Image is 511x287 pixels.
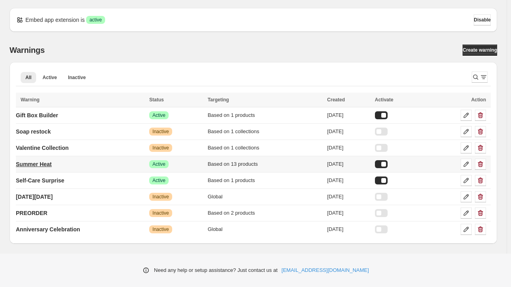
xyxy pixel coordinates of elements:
a: Self-Care Surprise [16,174,64,187]
span: Inactive [152,194,169,200]
p: [DATE][DATE] [16,193,53,201]
a: Valentine Collection [16,142,69,154]
a: PREORDER [16,207,47,219]
span: Status [149,97,164,103]
p: Gift Box Builder [16,111,58,119]
div: Global [207,193,322,201]
span: Inactive [152,145,169,151]
span: Active [152,177,165,184]
a: [DATE][DATE] [16,190,53,203]
span: Active [152,112,165,118]
div: Based on 13 products [207,160,322,168]
div: Based on 1 collections [207,144,322,152]
button: Search and filter results [472,72,488,83]
p: Embed app extension is [25,16,85,24]
span: Action [471,97,486,103]
div: Based on 1 products [207,176,322,184]
a: Soap restock [16,125,51,138]
div: Based on 1 collections [207,128,322,136]
div: Based on 2 products [207,209,322,217]
div: [DATE] [327,225,370,233]
div: [DATE] [327,111,370,119]
span: Inactive [152,128,169,135]
span: Activate [375,97,394,103]
div: [DATE] [327,193,370,201]
p: PREORDER [16,209,47,217]
p: Anniversary Celebration [16,225,80,233]
a: Gift Box Builder [16,109,58,122]
div: [DATE] [327,160,370,168]
span: Inactive [68,74,86,81]
p: Self-Care Surprise [16,176,64,184]
span: Targeting [207,97,229,103]
button: Disable [474,14,491,25]
p: Valentine Collection [16,144,69,152]
div: [DATE] [327,144,370,152]
div: Based on 1 products [207,111,322,119]
span: Inactive [152,226,169,233]
span: Active [152,161,165,167]
h2: Warnings [10,45,45,55]
span: Created [327,97,345,103]
p: Soap restock [16,128,51,136]
span: Warning [21,97,40,103]
a: Create warning [463,45,497,56]
div: [DATE] [327,176,370,184]
span: Create warning [463,47,497,53]
span: All [25,74,31,81]
div: [DATE] [327,209,370,217]
p: Summer Heat [16,160,52,168]
a: Summer Heat [16,158,52,171]
a: Anniversary Celebration [16,223,80,236]
div: [DATE] [327,128,370,136]
span: Disable [474,17,491,23]
span: Active [42,74,57,81]
div: Global [207,225,322,233]
span: active [89,17,102,23]
a: [EMAIL_ADDRESS][DOMAIN_NAME] [282,266,369,274]
span: Inactive [152,210,169,216]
